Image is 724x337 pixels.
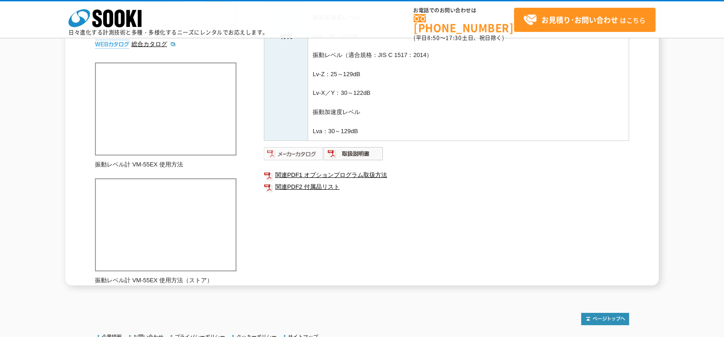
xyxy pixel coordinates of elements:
img: webカタログ [95,40,129,49]
span: お電話でのお問い合わせは [414,8,514,13]
p: 振動レベル計 VM-55EX 使用方法 [95,160,236,170]
p: 日々進化する計測技術と多種・多様化するニーズにレンタルでお応えします。 [68,30,268,35]
span: (平日 ～ 土日、祝日除く) [414,34,504,42]
a: お見積り･お問い合わせはこちら [514,8,656,32]
a: 取扱説明書 [324,153,383,160]
span: 17:30 [446,34,462,42]
a: 関連PDF1 オプションプログラム取扱方法 [264,169,629,181]
img: 取扱説明書 [324,146,383,161]
span: 8:50 [427,34,440,42]
img: メーカーカタログ [264,146,324,161]
a: [PHONE_NUMBER] [414,14,514,33]
a: 総合カタログ [131,41,176,47]
a: 関連PDF2 付属品リスト [264,181,629,193]
strong: お見積り･お問い合わせ [541,14,618,25]
img: トップページへ [581,313,629,325]
span: はこちら [523,13,645,27]
p: 振動レベル計 VM-55EX 使用方法（ストア） [95,276,236,285]
a: メーカーカタログ [264,153,324,160]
